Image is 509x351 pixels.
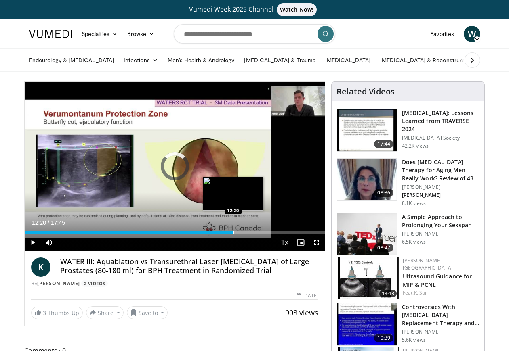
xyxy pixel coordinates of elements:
span: 3 [43,309,46,317]
a: 13:13 [338,257,399,299]
h3: A Simple Approach to Prolonging Your Sexspan [402,213,480,229]
a: Favorites [425,26,459,42]
a: Specialties [77,26,122,42]
a: W [464,26,480,42]
button: Playback Rate [276,234,292,251]
span: 17:45 [51,219,65,226]
h3: Controversies With [MEDICAL_DATA] Replacement Therapy and [MEDICAL_DATA] Can… [402,303,480,327]
a: 08:47 A Simple Approach to Prolonging Your Sexspan [PERSON_NAME] 6.5K views [337,213,480,256]
a: [PERSON_NAME] [37,280,80,287]
img: 418933e4-fe1c-4c2e-be56-3ce3ec8efa3b.150x105_q85_crop-smart_upscale.jpg [337,303,397,345]
input: Search topics, interventions [174,24,335,44]
a: Men’s Health & Andrology [163,52,240,68]
span: 17:44 [374,140,393,148]
a: 17:44 [MEDICAL_DATA]: Lessons Learned from TRAVERSE 2024 [MEDICAL_DATA] Society 42.2K views [337,109,480,152]
span: 08:47 [374,244,393,252]
a: Endourology & [MEDICAL_DATA] [24,52,119,68]
span: 908 views [285,308,318,318]
a: [MEDICAL_DATA] [320,52,375,68]
img: 1317c62a-2f0d-4360-bee0-b1bff80fed3c.150x105_q85_crop-smart_upscale.jpg [337,109,397,151]
a: 2 Videos [81,280,108,287]
span: / [48,219,49,226]
a: Infections [119,52,163,68]
a: Browse [122,26,160,42]
video-js: Video Player [25,82,325,251]
button: Fullscreen [309,234,325,251]
span: 08:36 [374,189,393,197]
span: Watch Now! [277,3,317,16]
p: [PERSON_NAME] [402,231,480,237]
p: [PERSON_NAME] [402,192,480,198]
button: Mute [41,234,57,251]
button: Enable picture-in-picture mode [292,234,309,251]
div: Feat. [403,289,478,297]
p: [MEDICAL_DATA] Society [402,135,480,141]
p: 42.2K views [402,143,429,149]
img: c4bd4661-e278-4c34-863c-57c104f39734.150x105_q85_crop-smart_upscale.jpg [337,213,397,255]
span: 12:20 [32,219,46,226]
p: [PERSON_NAME] [402,329,480,335]
span: 10:39 [374,334,393,342]
a: 3 Thumbs Up [31,307,83,319]
a: [PERSON_NAME] [GEOGRAPHIC_DATA] [403,257,453,271]
a: 10:39 Controversies With [MEDICAL_DATA] Replacement Therapy and [MEDICAL_DATA] Can… [PERSON_NAME]... [337,303,480,346]
h3: [MEDICAL_DATA]: Lessons Learned from TRAVERSE 2024 [402,109,480,133]
p: 6.5K views [402,239,426,245]
div: [DATE] [297,292,318,299]
a: [MEDICAL_DATA] & Trauma [239,52,320,68]
img: 4d4bce34-7cbb-4531-8d0c-5308a71d9d6c.150x105_q85_crop-smart_upscale.jpg [337,159,397,201]
h4: WATER III: Aquablation vs Transurethral Laser [MEDICAL_DATA] of Large Prostates (80-180 ml) for B... [60,257,318,275]
a: K [31,257,50,277]
button: Share [86,306,124,319]
img: image.jpeg [203,177,263,211]
h4: Related Videos [337,87,395,96]
a: R. Sur [414,289,427,296]
div: By [31,280,318,287]
img: VuMedi Logo [29,30,72,38]
h3: Does [MEDICAL_DATA] Therapy for Aging Men Really Work? Review of 43 St… [402,158,480,182]
p: 8.1K views [402,200,426,207]
p: [PERSON_NAME] [402,184,480,190]
button: Play [25,234,41,251]
span: 13:13 [379,290,397,297]
a: 08:36 Does [MEDICAL_DATA] Therapy for Aging Men Really Work? Review of 43 St… [PERSON_NAME] [PERS... [337,158,480,207]
p: 5.6K views [402,337,426,343]
a: Ultrasound Guidance for MIP & PCNL [403,272,472,288]
div: Progress Bar [25,231,325,234]
button: Save to [127,306,168,319]
a: Vumedi Week 2025 ChannelWatch Now! [30,3,479,16]
img: ae74b246-eda0-4548-a041-8444a00e0b2d.150x105_q85_crop-smart_upscale.jpg [338,257,399,299]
